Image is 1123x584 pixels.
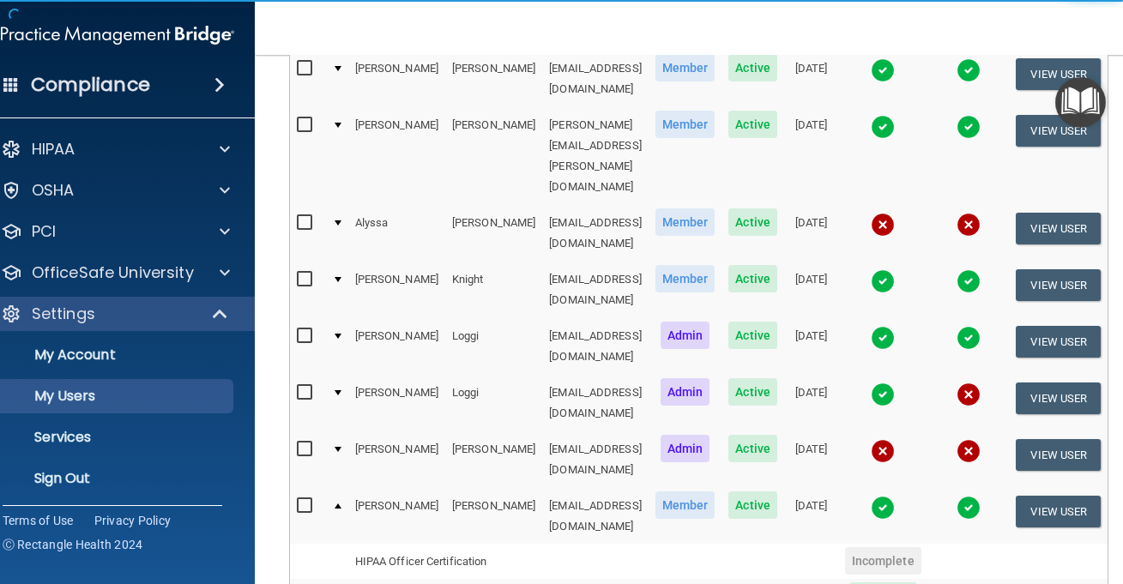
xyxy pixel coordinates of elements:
[728,265,777,292] span: Active
[655,265,715,292] span: Member
[32,139,75,160] p: HIPAA
[1016,496,1101,527] button: View User
[348,375,445,431] td: [PERSON_NAME]
[661,322,710,349] span: Admin
[784,375,838,431] td: [DATE]
[32,262,194,283] p: OfficeSafe University
[1,262,230,283] a: OfficeSafe University
[728,378,777,406] span: Active
[784,51,838,107] td: [DATE]
[871,213,895,237] img: cross.ca9f0e7f.svg
[1016,269,1101,301] button: View User
[445,262,542,318] td: Knight
[661,378,710,406] span: Admin
[957,382,981,406] img: cross.ca9f0e7f.svg
[1016,58,1101,90] button: View User
[871,439,895,463] img: cross.ca9f0e7f.svg
[348,107,445,205] td: [PERSON_NAME]
[957,269,981,293] img: tick.e7d51cea.svg
[32,180,75,201] p: OSHA
[728,322,777,349] span: Active
[784,431,838,488] td: [DATE]
[784,318,838,375] td: [DATE]
[655,491,715,519] span: Member
[32,221,56,242] p: PCI
[784,205,838,262] td: [DATE]
[542,51,649,107] td: [EMAIL_ADDRESS][DOMAIN_NAME]
[655,54,715,81] span: Member
[957,58,981,82] img: tick.e7d51cea.svg
[3,512,74,529] a: Terms of Use
[784,488,838,544] td: [DATE]
[845,547,921,575] span: Incomplete
[348,51,445,107] td: [PERSON_NAME]
[542,488,649,544] td: [EMAIL_ADDRESS][DOMAIN_NAME]
[445,375,542,431] td: Loggi
[94,512,172,529] a: Privacy Policy
[957,115,981,139] img: tick.e7d51cea.svg
[1,139,230,160] a: HIPAA
[32,304,95,324] p: Settings
[661,435,710,462] span: Admin
[1016,213,1101,244] button: View User
[871,58,895,82] img: tick.e7d51cea.svg
[445,205,542,262] td: [PERSON_NAME]
[728,435,777,462] span: Active
[957,326,981,350] img: tick.e7d51cea.svg
[1,304,229,324] a: Settings
[31,73,150,97] h4: Compliance
[542,262,649,318] td: [EMAIL_ADDRESS][DOMAIN_NAME]
[348,318,445,375] td: [PERSON_NAME]
[1016,382,1101,414] button: View User
[348,205,445,262] td: Alyssa
[542,107,649,205] td: [PERSON_NAME][EMAIL_ADDRESS][PERSON_NAME][DOMAIN_NAME]
[445,318,542,375] td: Loggi
[728,54,777,81] span: Active
[348,431,445,488] td: [PERSON_NAME]
[1016,326,1101,358] button: View User
[445,107,542,205] td: [PERSON_NAME]
[348,262,445,318] td: [PERSON_NAME]
[655,208,715,236] span: Member
[728,491,777,519] span: Active
[871,326,895,350] img: tick.e7d51cea.svg
[957,213,981,237] img: cross.ca9f0e7f.svg
[1,221,230,242] a: PCI
[784,107,838,205] td: [DATE]
[728,208,777,236] span: Active
[445,431,542,488] td: [PERSON_NAME]
[871,496,895,520] img: tick.e7d51cea.svg
[1016,115,1101,147] button: View User
[1,18,234,52] img: PMB logo
[1,180,230,201] a: OSHA
[728,111,777,138] span: Active
[542,431,649,488] td: [EMAIL_ADDRESS][DOMAIN_NAME]
[445,51,542,107] td: [PERSON_NAME]
[542,318,649,375] td: [EMAIL_ADDRESS][DOMAIN_NAME]
[1055,77,1106,128] button: Open Resource Center
[655,111,715,138] span: Member
[1016,439,1101,471] button: View User
[542,205,649,262] td: [EMAIL_ADDRESS][DOMAIN_NAME]
[957,439,981,463] img: cross.ca9f0e7f.svg
[784,262,838,318] td: [DATE]
[871,382,895,406] img: tick.e7d51cea.svg
[957,496,981,520] img: tick.e7d51cea.svg
[871,115,895,139] img: tick.e7d51cea.svg
[871,269,895,293] img: tick.e7d51cea.svg
[542,375,649,431] td: [EMAIL_ADDRESS][DOMAIN_NAME]
[348,488,445,544] td: [PERSON_NAME]
[3,536,143,553] span: Ⓒ Rectangle Health 2024
[445,488,542,544] td: [PERSON_NAME]
[348,544,543,579] td: HIPAA Officer Certification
